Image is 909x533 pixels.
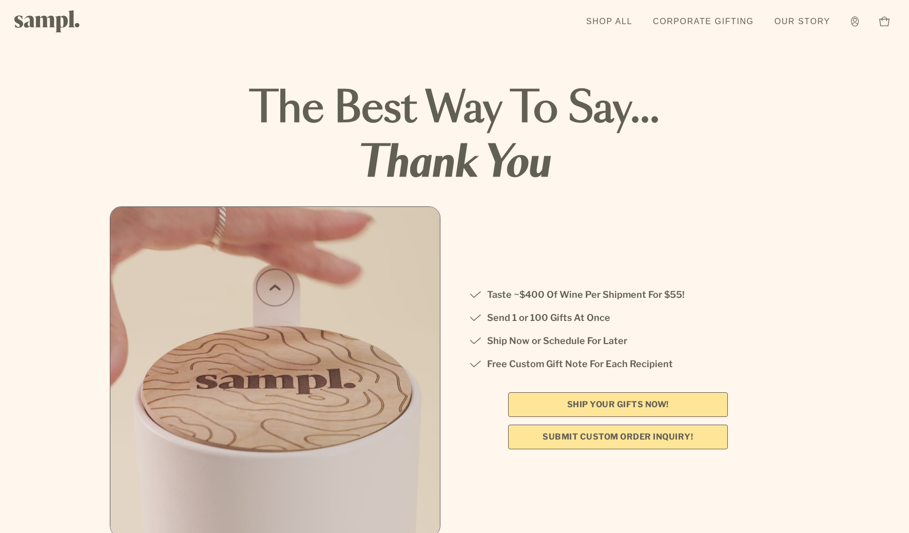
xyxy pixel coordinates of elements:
li: Send 1 or 100 Gifts At Once [469,310,767,326]
img: Sampl logo [14,10,80,32]
a: Our Story [769,10,836,33]
a: SHIP YOUR GIFTS NOW! [508,392,728,417]
li: Free Custom Gift Note For Each Recipient [469,356,767,372]
strong: The best way to say [249,89,660,130]
li: Taste ~$400 Of Wine Per Shipment For $55! [469,287,767,302]
a: Corporate Gifting [648,10,759,33]
a: Shop All [581,10,637,33]
a: Submit Custom Order Inquiry! [508,425,728,449]
strong: thank you [110,137,800,191]
span: ... [630,89,660,130]
li: Ship Now or Schedule For Later [469,333,767,349]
